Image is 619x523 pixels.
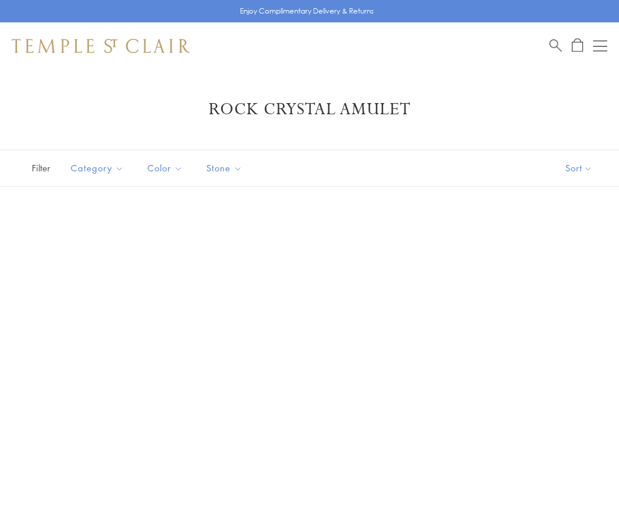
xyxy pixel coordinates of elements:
[62,155,133,181] button: Category
[141,161,192,176] span: Color
[65,161,133,176] span: Category
[200,161,251,176] span: Stone
[593,39,607,53] button: Open navigation
[197,155,251,181] button: Stone
[539,150,619,186] button: Show sort by
[572,38,583,53] a: Open Shopping Bag
[240,5,374,17] p: Enjoy Complimentary Delivery & Returns
[139,155,192,181] button: Color
[29,99,590,120] h1: Rock Crystal Amulet
[12,39,190,53] img: Temple St. Clair
[549,38,562,53] a: Search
